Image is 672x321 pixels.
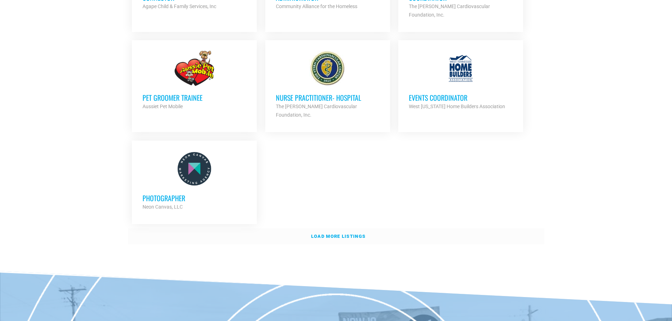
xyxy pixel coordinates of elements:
[409,104,505,109] strong: West [US_STATE] Home Builders Association
[409,93,513,102] h3: Events Coordinator
[143,204,183,210] strong: Neon Canvas, LLC
[409,4,490,18] strong: The [PERSON_NAME] Cardiovascular Foundation, Inc.
[132,40,257,121] a: Pet Groomer Trainee Aussiet Pet Mobile
[143,93,246,102] h3: Pet Groomer Trainee
[128,228,544,245] a: Load more listings
[276,93,380,102] h3: Nurse Practitioner- Hospital
[276,4,357,9] strong: Community Alliance for the Homeless
[143,104,183,109] strong: Aussiet Pet Mobile
[265,40,390,130] a: Nurse Practitioner- Hospital The [PERSON_NAME] Cardiovascular Foundation, Inc.
[143,193,246,203] h3: Photographer
[132,141,257,222] a: Photographer Neon Canvas, LLC
[143,4,216,9] strong: Agape Child & Family Services, Inc
[276,104,357,118] strong: The [PERSON_NAME] Cardiovascular Foundation, Inc.
[311,234,365,239] strong: Load more listings
[398,40,523,121] a: Events Coordinator West [US_STATE] Home Builders Association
